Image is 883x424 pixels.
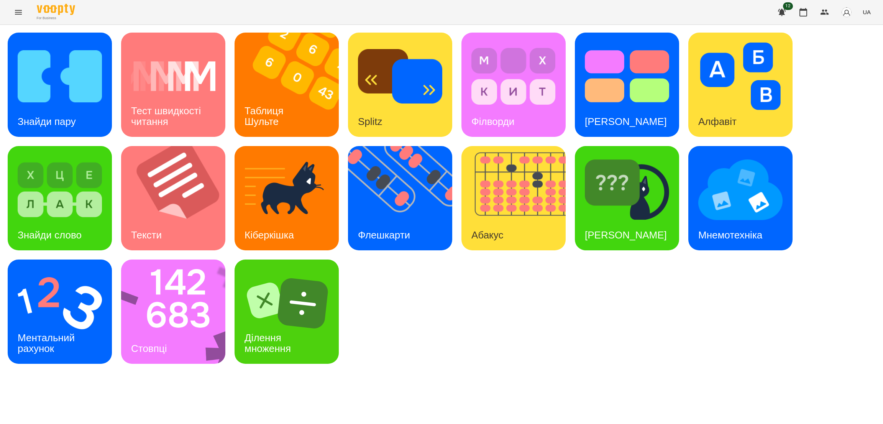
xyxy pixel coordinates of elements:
a: Ділення множенняДілення множення [235,260,339,364]
a: АбакусАбакус [461,146,566,250]
span: For Business [37,16,75,21]
a: СтовпціСтовпці [121,260,225,364]
img: Філворди [471,43,556,110]
a: SplitzSplitz [348,33,452,137]
h3: [PERSON_NAME] [585,116,667,127]
h3: Таблиця Шульте [245,105,286,127]
a: ТекстиТексти [121,146,225,250]
a: Тест Струпа[PERSON_NAME] [575,33,679,137]
a: Знайди словоЗнайди слово [8,146,112,250]
h3: Знайди пару [18,116,76,127]
a: МнемотехнікаМнемотехніка [688,146,793,250]
h3: Знайди слово [18,229,82,241]
span: UA [863,8,871,16]
h3: Ділення множення [245,332,291,354]
img: Splitz [358,43,442,110]
a: Тест швидкості читанняТест швидкості читання [121,33,225,137]
h3: Тексти [131,229,162,241]
img: Алфавіт [698,43,783,110]
img: Ментальний рахунок [18,270,102,337]
a: АлфавітАлфавіт [688,33,793,137]
h3: Алфавіт [698,116,737,127]
img: Кіберкішка [245,156,329,224]
span: 12 [783,2,793,10]
h3: Тест швидкості читання [131,105,204,127]
a: Знайди паруЗнайди пару [8,33,112,137]
img: Ділення множення [245,270,329,337]
img: avatar_s.png [841,7,852,18]
h3: Кіберкішка [245,229,294,241]
h3: Мнемотехніка [698,229,762,241]
h3: [PERSON_NAME] [585,229,667,241]
img: Мнемотехніка [698,156,783,224]
img: Знайди пару [18,43,102,110]
a: ФілвордиФілворди [461,33,566,137]
h3: Флешкарти [358,229,410,241]
h3: Ментальний рахунок [18,332,77,354]
button: UA [860,5,874,19]
img: Флешкарти [348,146,462,250]
img: Знайди Кіберкішку [585,156,669,224]
img: Стовпці [121,260,235,364]
a: ФлешкартиФлешкарти [348,146,452,250]
img: Тест Струпа [585,43,669,110]
img: Тексти [121,146,235,250]
img: Таблиця Шульте [235,33,348,137]
a: Знайди Кіберкішку[PERSON_NAME] [575,146,679,250]
button: Menu [9,3,28,21]
img: Знайди слово [18,156,102,224]
h3: Стовпці [131,343,167,354]
a: Таблиця ШультеТаблиця Шульте [235,33,339,137]
img: Абакус [461,146,575,250]
h3: Філворди [471,116,514,127]
img: Voopty Logo [37,4,75,15]
a: КіберкішкаКіберкішка [235,146,339,250]
h3: Splitz [358,116,382,127]
h3: Абакус [471,229,503,241]
a: Ментальний рахунокМентальний рахунок [8,260,112,364]
img: Тест швидкості читання [131,43,215,110]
